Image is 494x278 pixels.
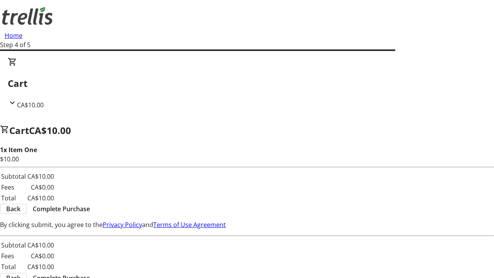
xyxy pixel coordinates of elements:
td: Total [1,262,26,272]
td: Subtotal [1,240,26,250]
td: CA$10.00 [27,262,54,272]
h2: Cart [8,76,486,90]
span: Back [6,204,20,214]
div: CartCA$10.00 [8,57,486,110]
a: Privacy Policy [103,220,142,229]
button: Complete Purchase [27,204,96,214]
a: Terms of Use Agreement [153,220,226,229]
td: CA$0.00 [27,251,54,261]
td: Subtotal [1,171,26,181]
td: Fees [1,182,26,192]
td: CA$10.00 [27,240,54,250]
td: CA$10.00 [27,193,54,203]
td: Total [1,193,26,203]
span: Cart [9,124,29,137]
td: CA$0.00 [27,182,54,192]
td: CA$10.00 [27,171,54,181]
td: Fees [1,251,26,261]
span: CA$10.00 [29,124,71,137]
span: CA$10.00 [17,101,44,109]
span: Complete Purchase [33,204,90,214]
